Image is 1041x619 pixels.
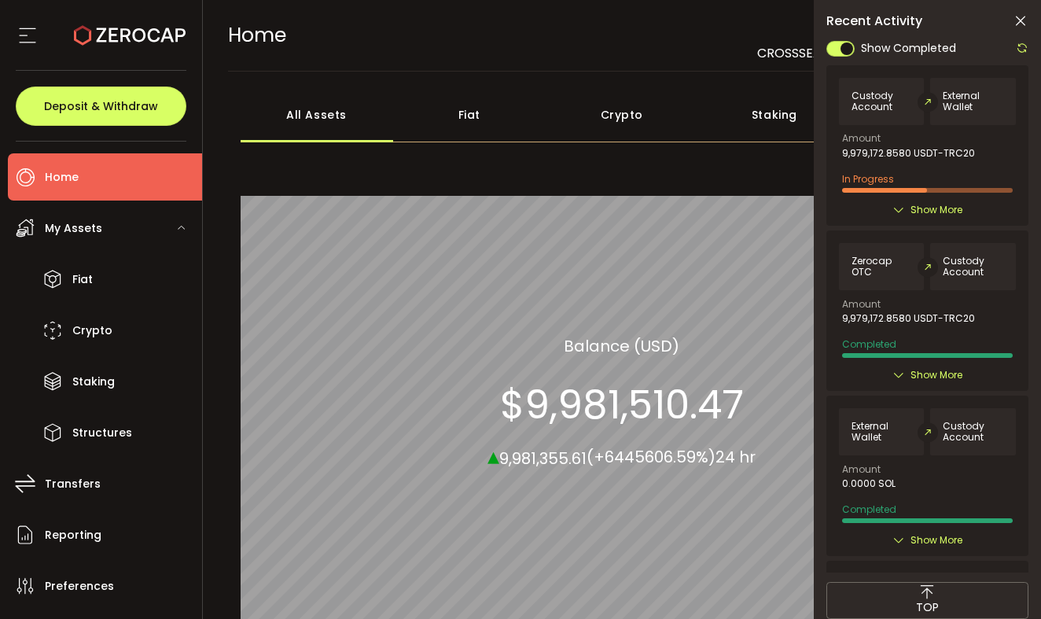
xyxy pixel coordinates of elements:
span: CROSSSEA TRADING CO LIMITED (ed6eb9) [757,44,1016,62]
span: 9,979,172.8580 USDT-TRC20 [842,313,975,324]
span: Custody Account [943,421,1003,443]
section: Balance (USD) [564,333,679,357]
span: Amount [842,300,881,309]
span: (+6445606.59%) [587,446,715,468]
span: Amount [842,134,881,143]
span: Reporting [45,524,101,547]
span: Custody Account [852,90,912,112]
span: 9,981,355.61 [499,447,587,469]
span: ▴ [487,438,499,472]
span: Amount [842,465,881,474]
div: Staking [698,87,851,142]
span: My Assets [45,217,102,240]
span: Preferences [45,575,114,598]
span: Show More [910,202,962,218]
span: Zerocap OTC [852,256,912,278]
span: Show More [910,367,962,383]
iframe: Chat Widget [854,449,1041,619]
div: Crypto [546,87,698,142]
span: Home [228,21,286,49]
div: Fiat [393,87,546,142]
span: Completed [842,337,896,351]
span: 0.0000 SOL [842,478,896,489]
section: $9,981,510.47 [500,381,744,428]
span: External Wallet [852,421,912,443]
span: Staking [72,370,115,393]
div: 聊天小组件 [854,449,1041,619]
button: Deposit & Withdraw [16,87,186,126]
span: Home [45,166,79,189]
span: Show Completed [861,40,956,57]
span: Transfers [45,473,101,496]
span: Deposit & Withdraw [44,101,158,112]
span: 9,979,172.8580 USDT-TRC20 [842,148,975,159]
span: Recent Activity [826,15,922,28]
span: Custody Account [943,256,1003,278]
span: External Wallet [943,90,1003,112]
div: All Assets [241,87,393,142]
span: 24 hr [715,446,756,468]
span: Completed [842,503,896,516]
span: In Progress [842,172,894,186]
span: Crypto [72,319,112,342]
span: Fiat [72,268,93,291]
span: Structures [72,422,132,444]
